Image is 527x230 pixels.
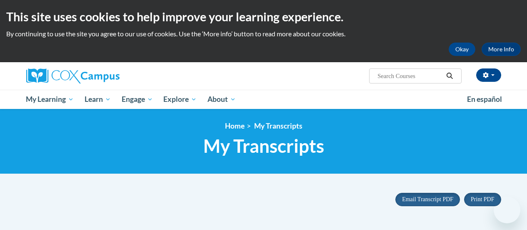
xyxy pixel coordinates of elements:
a: En español [462,91,507,108]
p: By continuing to use the site you agree to our use of cookies. Use the ‘More info’ button to read... [6,29,521,38]
img: Cox Campus [26,68,120,83]
span: Email Transcript PDF [402,196,453,202]
a: Learn [79,90,116,109]
button: Email Transcript PDF [395,193,460,206]
span: My Transcripts [254,121,302,130]
button: Okay [449,43,475,56]
a: More Info [482,43,521,56]
span: About [207,94,236,104]
button: Account Settings [476,68,501,82]
input: Search Courses [377,71,443,81]
button: Print PDF [464,193,501,206]
a: My Learning [21,90,80,109]
a: Home [225,121,245,130]
span: Explore [163,94,197,104]
span: Engage [122,94,153,104]
a: About [202,90,241,109]
h2: This site uses cookies to help improve your learning experience. [6,8,521,25]
a: Engage [116,90,158,109]
span: Learn [85,94,111,104]
iframe: Button to launch messaging window [494,197,520,223]
span: Print PDF [471,196,494,202]
div: Main menu [20,90,507,109]
span: My Learning [26,94,74,104]
span: En español [467,95,502,104]
a: Explore [158,90,202,109]
button: Search [443,71,456,81]
a: Cox Campus [26,68,176,83]
span: My Transcripts [203,135,324,157]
